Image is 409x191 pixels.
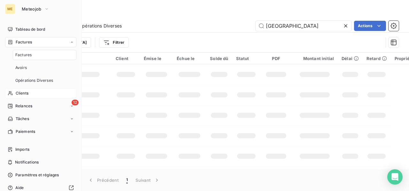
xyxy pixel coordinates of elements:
span: Aide [15,185,24,191]
span: Paiements [16,129,35,134]
div: Émise le [144,56,169,61]
input: Rechercher [256,21,351,31]
span: Imports [15,147,29,152]
span: Avoirs [15,65,27,71]
div: PDF [264,56,288,61]
div: Statut [236,56,257,61]
span: Meteojob [22,6,42,11]
div: Retard [367,56,387,61]
span: 12 [72,100,79,105]
div: Délai [342,56,359,61]
span: Clients [16,90,28,96]
div: Client [116,56,136,61]
div: Open Intercom Messenger [387,169,403,185]
span: Factures [15,52,32,58]
div: Montant initial [296,56,334,61]
span: Opérations Diverses [15,78,53,83]
span: Tâches [16,116,29,122]
span: Relances [15,103,32,109]
div: Solde dû [210,56,228,61]
span: Paramètres et réglages [15,172,59,178]
button: 1 [122,173,132,187]
div: ME [5,4,15,14]
button: Filtrer [99,37,128,48]
button: Précédent [84,173,122,187]
span: Opérations Diverses [79,23,122,29]
span: Tableau de bord [15,27,45,32]
button: Actions [354,21,386,31]
div: Échue le [177,56,202,61]
span: 1 [126,177,128,183]
button: Suivant [132,173,164,187]
span: Factures [16,39,32,45]
span: Notifications [15,159,39,165]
